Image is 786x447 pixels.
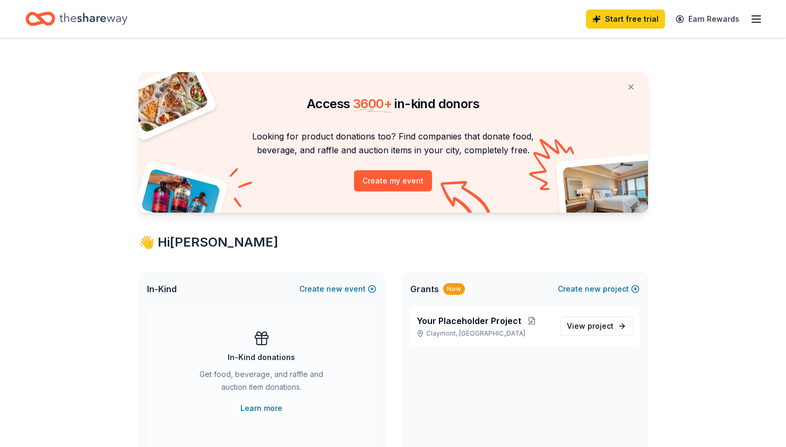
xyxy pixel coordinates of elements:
div: 👋 Hi [PERSON_NAME] [139,234,648,251]
span: View [567,320,614,332]
p: Claymont, [GEOGRAPHIC_DATA] [417,329,551,338]
p: Looking for product donations too? Find companies that donate food, beverage, and raffle and auct... [151,129,635,157]
a: Learn more [240,402,282,415]
a: Home [25,6,127,31]
div: In-Kind donations [228,351,295,364]
button: Createnewproject [558,283,640,295]
span: In-Kind [147,283,177,295]
a: Earn Rewards [669,10,746,29]
a: Start free trial [586,10,665,29]
img: Curvy arrow [440,181,494,221]
span: new [326,283,342,295]
div: Get food, beverage, and raffle and auction item donations. [189,368,334,398]
div: New [443,283,465,295]
span: Access in-kind donors [307,96,479,111]
button: Create my event [354,170,432,191]
span: Grants [410,283,439,295]
span: Your Placeholder Project [417,314,521,327]
button: Createnewevent [299,283,376,295]
a: View project [560,317,633,336]
span: new [585,283,601,295]
span: 3600 + [353,96,392,111]
img: Pizza [126,66,209,134]
span: project [588,321,614,330]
